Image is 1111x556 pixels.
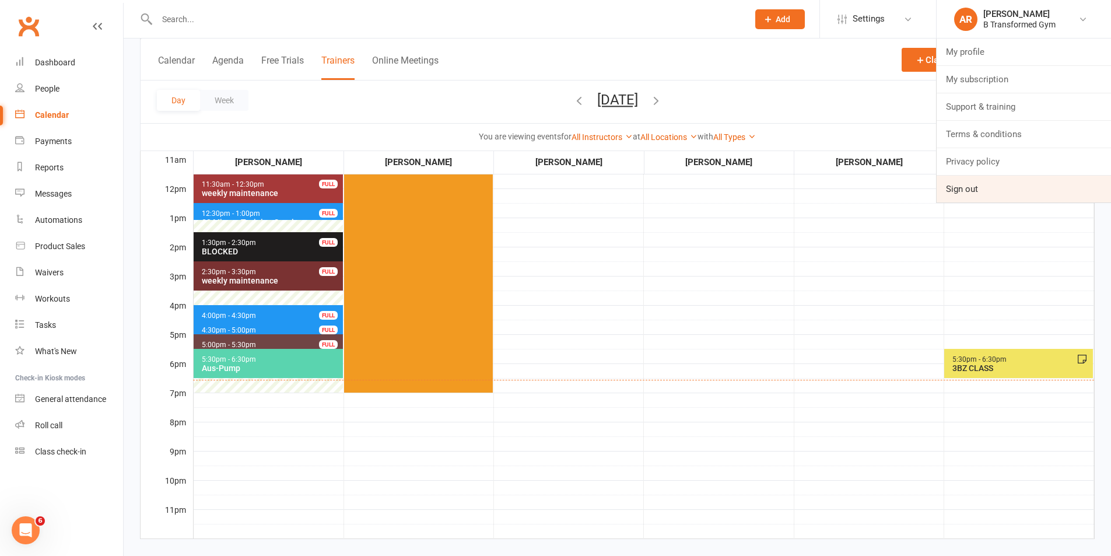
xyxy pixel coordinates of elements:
div: Reports [35,163,64,172]
div: FULL [319,340,338,349]
a: Terms & conditions [937,121,1111,148]
div: FULL [319,180,338,188]
button: Week [200,90,248,111]
div: [PERSON_NAME] [345,155,493,169]
span: 5:30pm - 6:30pm [201,355,257,363]
div: FULL [319,267,338,276]
button: Day [157,90,200,111]
button: Online Meetings [372,55,439,80]
div: [PERSON_NAME] [795,155,944,169]
a: Roll call [15,412,123,439]
a: Privacy policy [937,148,1111,175]
div: [PERSON_NAME] [495,155,643,169]
div: AR [954,8,977,31]
a: My subscription [937,66,1111,93]
div: FULL [319,326,338,334]
div: weekly maintenance [201,276,341,285]
div: FULL [319,209,338,218]
div: 11am [141,153,193,183]
div: Tasks [35,320,56,330]
a: Automations [15,207,123,233]
div: Roll call [35,421,62,430]
div: 9pm [141,445,193,474]
div: Calendar [35,110,69,120]
button: [DATE] [597,92,638,108]
strong: for [561,132,572,141]
span: 12:30pm - 1:00pm [201,209,261,218]
a: Sign out [937,176,1111,202]
span: 4:00pm - 4:30pm [201,312,257,320]
div: Automations [35,215,82,225]
div: 3BZ CLASS [952,363,1091,373]
span: 6 [36,516,45,526]
span: 5:30pm - 6:30pm [952,355,1007,363]
a: What's New [15,338,123,365]
a: Dashboard [15,50,123,76]
iframe: Intercom live chat [12,516,40,544]
strong: at [633,132,640,141]
div: What's New [35,347,77,356]
div: [PERSON_NAME] [983,9,1056,19]
button: Agenda [212,55,244,80]
a: Workouts [15,286,123,312]
a: All Instructors [572,132,633,142]
span: Add [776,15,790,24]
a: Waivers [15,260,123,286]
a: Payments [15,128,123,155]
a: People [15,76,123,102]
a: Tasks [15,312,123,338]
div: FULL [319,238,338,247]
span: Settings [853,6,885,32]
div: General attendance [35,394,106,404]
button: Class / Event [902,48,990,72]
div: 12pm [141,183,193,212]
div: 4pm [141,299,193,328]
a: Clubworx [14,12,43,41]
a: Class kiosk mode [15,439,123,465]
div: 3pm [141,270,193,299]
div: Product Sales [35,242,85,251]
button: Add [755,9,805,29]
span: 5:00pm - 5:30pm [201,341,257,349]
div: 5pm [141,328,193,358]
div: Payments [35,137,72,146]
div: weekly maintenance [201,188,341,198]
div: Dashboard [35,58,75,67]
div: Waivers [35,268,64,277]
div: BLOCKED [201,247,341,256]
a: All Types [713,132,756,142]
div: Aus-Pump [201,363,341,373]
div: [PERSON_NAME] [194,155,343,169]
a: Reports [15,155,123,181]
a: My profile [937,39,1111,65]
span: 4:30pm - 5:00pm [201,326,257,334]
div: People [35,84,59,93]
div: Class check-in [35,447,86,456]
a: Support & training [937,93,1111,120]
input: Search... [153,11,740,27]
div: 11pm [141,503,193,533]
button: Calendar [158,55,195,80]
strong: with [698,132,713,141]
div: 30 Minute Training Session - [PERSON_NAME] [201,218,341,236]
div: 7pm [141,387,193,416]
div: FULL [319,311,338,320]
div: B Transformed Gym [983,19,1056,30]
strong: You are viewing events [479,132,561,141]
a: Product Sales [15,233,123,260]
div: 1pm [141,212,193,241]
a: Calendar [15,102,123,128]
a: Messages [15,181,123,207]
span: 1:30pm - 2:30pm [201,239,257,247]
div: Workouts [35,294,70,303]
div: 2pm [141,241,193,270]
a: General attendance kiosk mode [15,386,123,412]
div: [PERSON_NAME] [645,155,794,169]
div: 8pm [141,416,193,445]
button: Free Trials [261,55,304,80]
span: 2:30pm - 3:30pm [201,268,257,276]
button: Trainers [321,55,355,80]
span: 11:30am - 12:30pm [201,180,265,188]
div: Messages [35,189,72,198]
a: All Locations [640,132,698,142]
